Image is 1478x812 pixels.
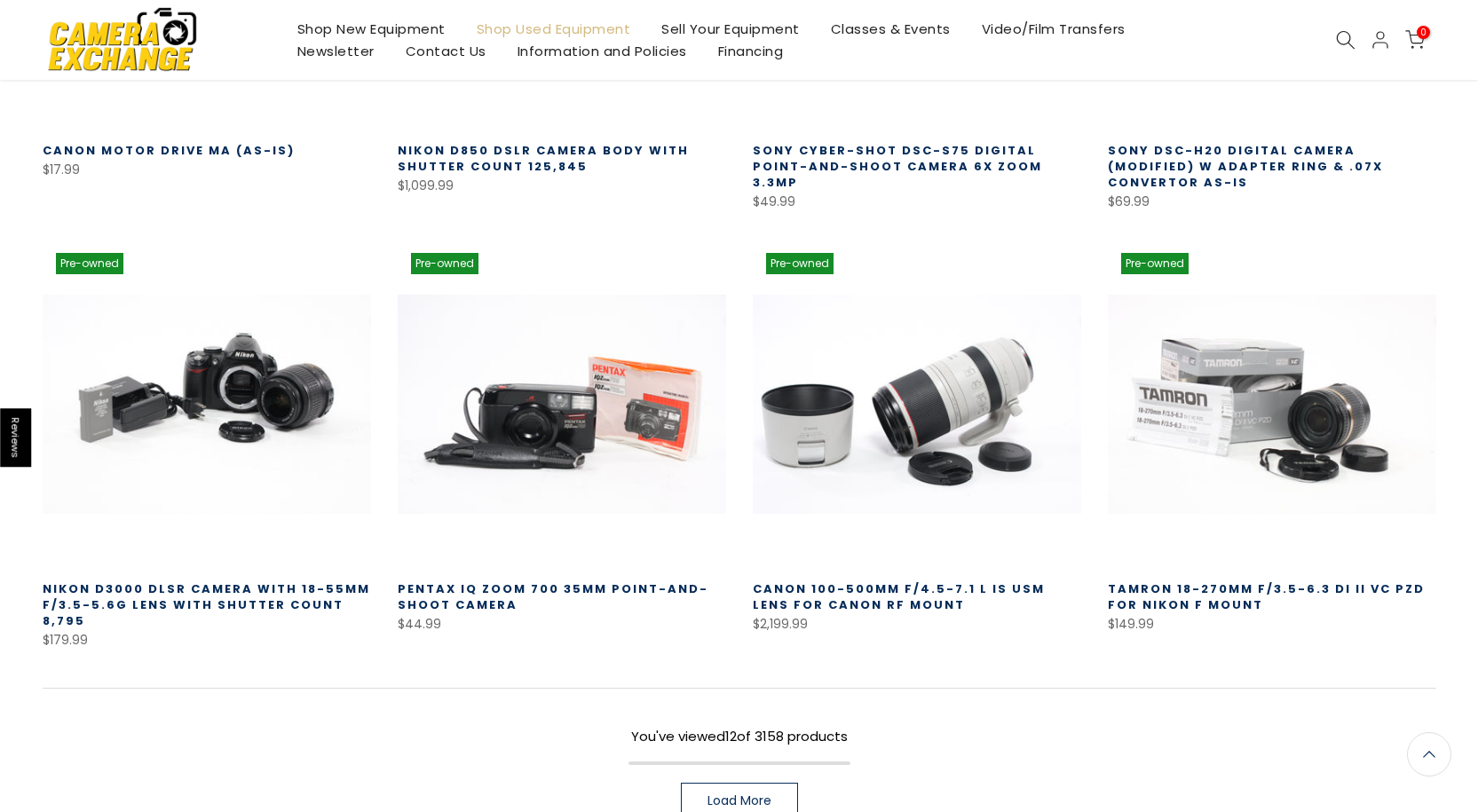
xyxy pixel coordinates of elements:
[43,580,370,629] a: Nikon D3000 DLSR Camera with 18-55mm f/3.5-5.6G Lens with Shutter Count 8,795
[966,18,1141,40] a: Video/Film Transfers
[707,794,771,807] span: Load More
[390,40,502,62] a: Contact Us
[1405,30,1425,50] a: 0
[43,159,371,181] div: $17.99
[702,40,799,62] a: Financing
[725,727,737,745] span: 12
[1108,191,1436,213] div: $69.99
[646,18,816,40] a: Sell Your Equipment
[1108,613,1436,635] div: $149.99
[398,580,708,613] a: Pentax IQ Zoom 700 35mm Point-and-Shoot Camera
[753,191,1081,213] div: $49.99
[502,40,702,62] a: Information and Policies
[281,40,390,62] a: Newsletter
[1407,732,1451,777] a: Back to the top
[398,175,726,197] div: $1,099.99
[753,142,1042,191] a: Sony Cyber-shot DSC-S75 Digital Point-and-Shoot Camera 6x Zoom 3.3mp
[753,613,1081,635] div: $2,199.99
[43,142,295,159] a: Canon Motor Drive MA (AS-IS)
[815,18,966,40] a: Classes & Events
[43,629,371,651] div: $179.99
[461,18,646,40] a: Shop Used Equipment
[398,613,726,635] div: $44.99
[753,580,1045,613] a: Canon 100-500mm f/4.5-7.1 L IS USM Lens for Canon RF Mount
[631,727,848,745] span: You've viewed of 3158 products
[1417,26,1430,39] span: 0
[1108,580,1425,613] a: Tamron 18-270mm f/3.5-6.3 Di II VC PZD for Nikon F Mount
[1108,142,1383,191] a: Sony DSC-H20 Digital Camera (Modified) w Adapter Ring & .07x Convertor AS-IS
[398,142,689,175] a: Nikon D850 DSLR Camera Body with Shutter Count 125,845
[281,18,461,40] a: Shop New Equipment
